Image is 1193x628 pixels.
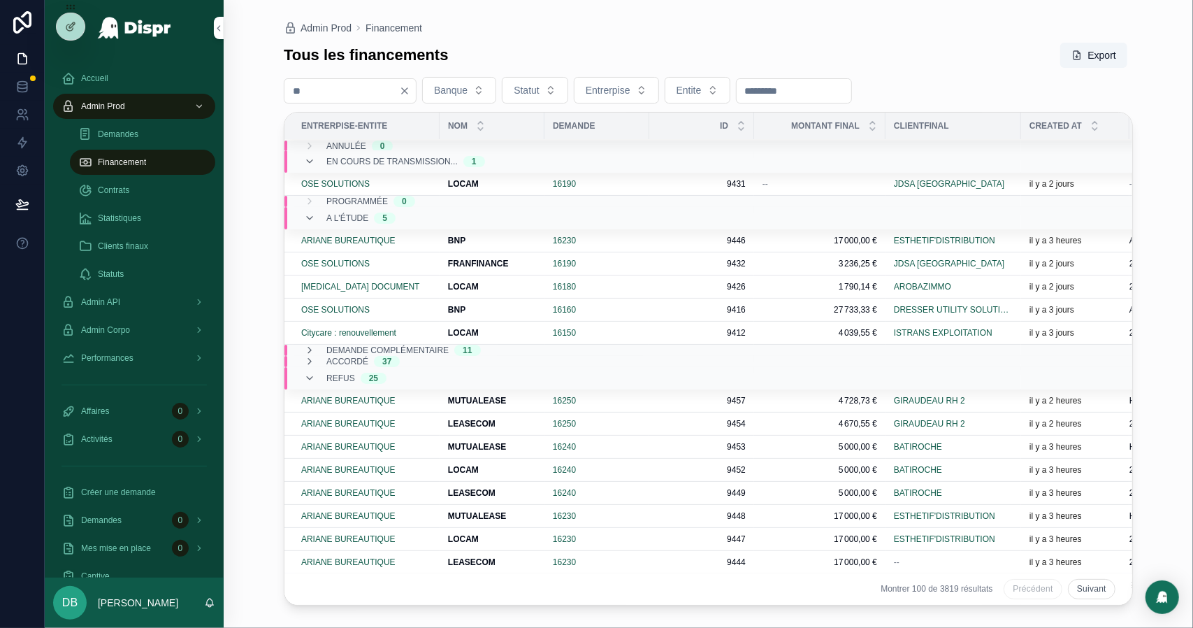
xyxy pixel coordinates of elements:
span: 1 790,14 € [762,281,877,292]
a: JDSA [GEOGRAPHIC_DATA] [894,178,1004,190]
span: A1U49028 [1129,235,1169,246]
a: Accueil [53,66,215,91]
p: il y a 2 jours [1029,281,1074,292]
span: 16240 [553,441,576,452]
span: 16230 [553,235,576,246]
a: 16250 [553,418,576,429]
p: il y a 2 jours [1029,258,1074,269]
a: 4 670,55 € [762,418,877,429]
a: OSE SOLUTIONS [301,258,370,269]
a: ESTHETIF'DISTRIBUTION [894,511,995,522]
a: 17 000,00 € [762,534,877,545]
div: 0 [172,431,189,448]
a: LOCAM [448,327,536,338]
div: scrollable content [45,56,224,578]
a: il y a 3 jours [1029,327,1121,338]
strong: LOCAM [448,282,479,292]
span: Clients finaux [98,241,148,252]
span: 16190 [553,178,576,190]
strong: MUTUALEASE [448,442,506,452]
a: MUTUALEASE [448,511,536,522]
a: ISTRANS EXPLOITATION [894,327,1013,338]
a: LOCAM [448,534,536,545]
p: il y a 3 heures [1029,534,1082,545]
span: ISTRANS EXPLOITATION [894,327,992,338]
a: 9454 [658,418,746,429]
a: 9431 [658,178,746,190]
span: 2510031547 [1129,281,1176,292]
a: 9412 [658,327,746,338]
span: 9432 [658,258,746,269]
a: 16230 [553,511,576,522]
span: ARIANE BUREAUTIQUE [301,464,396,476]
a: ARIANE BUREAUTIQUE [301,511,396,522]
span: BATIROCHE [894,487,942,499]
span: 9446 [658,235,746,246]
a: 16160 [553,304,641,315]
a: Contrats [70,178,215,203]
span: 25-BU1-315605 [1129,487,1189,499]
span: HR4256 [1129,441,1160,452]
a: Financement [366,21,422,35]
span: Banque [434,83,468,97]
a: ARIANE BUREAUTIQUE [301,395,431,406]
strong: LOCAM [448,328,479,338]
strong: BNP [448,236,465,245]
a: ARIANE BUREAUTIQUE [301,441,396,452]
a: GIRAUDEAU RH 2 [894,418,965,429]
span: 16180 [553,281,576,292]
span: 5 000,00 € [762,487,877,499]
a: ARIANE BUREAUTIQUE [301,487,396,499]
a: 16240 [553,487,576,499]
span: Demandes [81,515,122,526]
span: 9457 [658,395,746,406]
button: Export [1060,43,1127,68]
a: 16160 [553,304,576,315]
strong: LEASECOM [448,488,496,498]
span: 4 728,73 € [762,395,877,406]
span: Statut [514,83,540,97]
a: LOCAM [448,178,536,190]
strong: MUTUALEASE [448,396,506,406]
a: JDSA [GEOGRAPHIC_DATA] [894,258,1004,269]
a: Statistiques [70,206,215,231]
a: Financement [70,150,215,175]
a: ARIANE BUREAUTIQUE [301,235,431,246]
img: App logo [97,17,172,39]
span: Accueil [81,73,108,84]
strong: LEASECOM [448,419,496,429]
span: BATIROCHE [894,464,942,476]
a: 17 000,00 € [762,511,877,522]
a: Demandes0 [53,508,215,533]
a: MUTUALEASE [448,441,536,452]
a: 9416 [658,304,746,315]
a: Admin Prod [53,94,215,119]
a: ESTHETIF'DISTRIBUTION [894,534,995,545]
span: OSE SOLUTIONS [301,304,370,315]
a: Demandes [70,122,215,147]
a: ARIANE BUREAUTIQUE [301,235,396,246]
span: 9453 [658,441,746,452]
a: LOCAM [448,281,536,292]
a: -- [762,178,877,190]
span: Créer une demande [81,487,156,498]
a: 16150 [553,327,641,338]
a: il y a 3 heures [1029,235,1121,246]
a: 16250 [553,395,576,406]
span: Programmée [326,196,388,207]
span: A l'étude [326,213,368,224]
a: 16150 [553,327,576,338]
a: OSE SOLUTIONS [301,178,431,190]
a: Admin API [53,290,215,315]
span: Refus [326,373,355,384]
span: Contrats [98,185,129,196]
